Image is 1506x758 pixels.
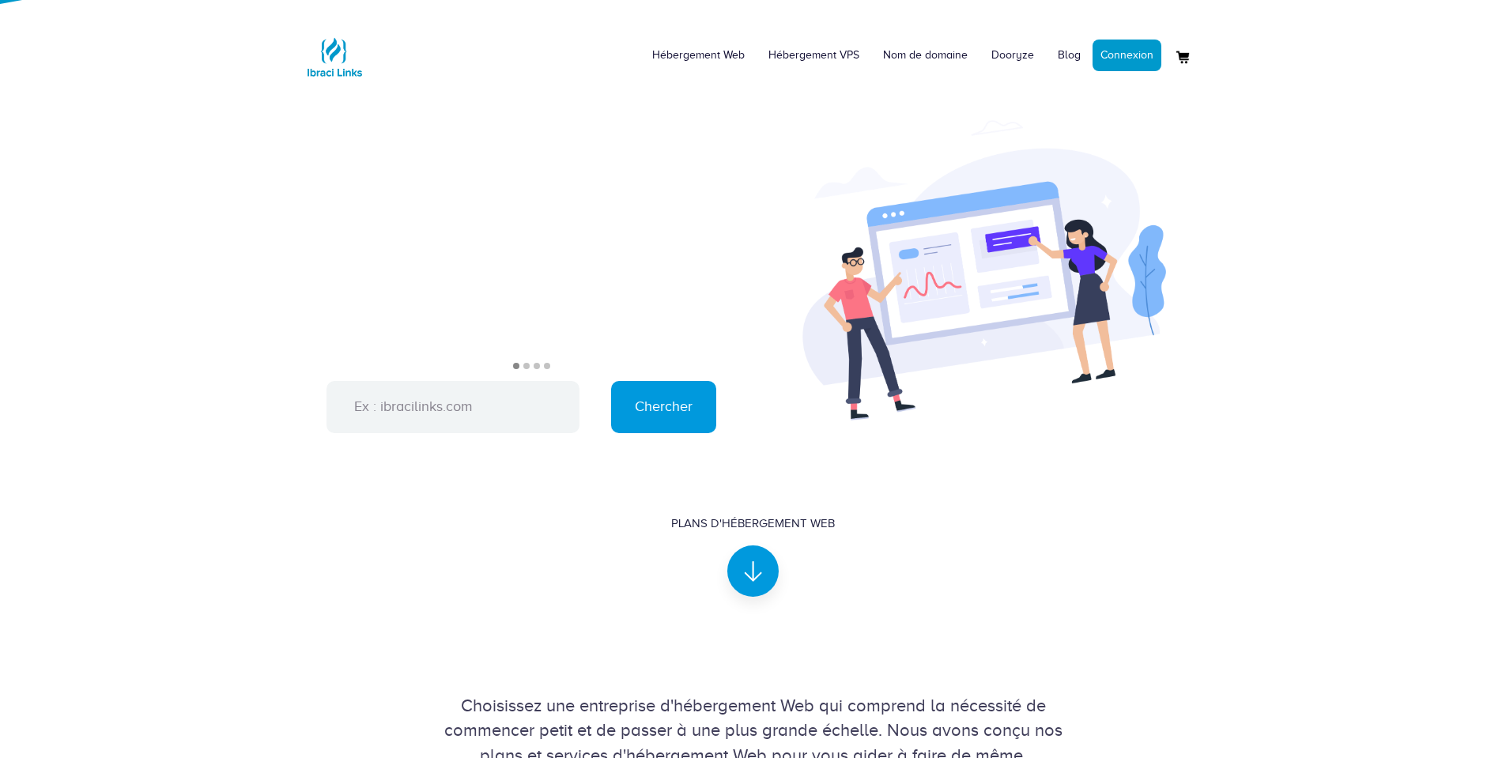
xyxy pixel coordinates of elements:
[640,32,757,79] a: Hébergement Web
[871,32,979,79] a: Nom de domaine
[979,32,1046,79] a: Dooryze
[757,32,871,79] a: Hébergement VPS
[671,515,835,583] a: Plans d'hébergement Web
[671,515,835,532] div: Plans d'hébergement Web
[326,381,579,433] input: Ex : ibracilinks.com
[1046,32,1093,79] a: Blog
[611,381,716,433] input: Chercher
[303,12,366,89] a: Logo Ibraci Links
[303,25,366,89] img: Logo Ibraci Links
[1093,40,1161,71] a: Connexion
